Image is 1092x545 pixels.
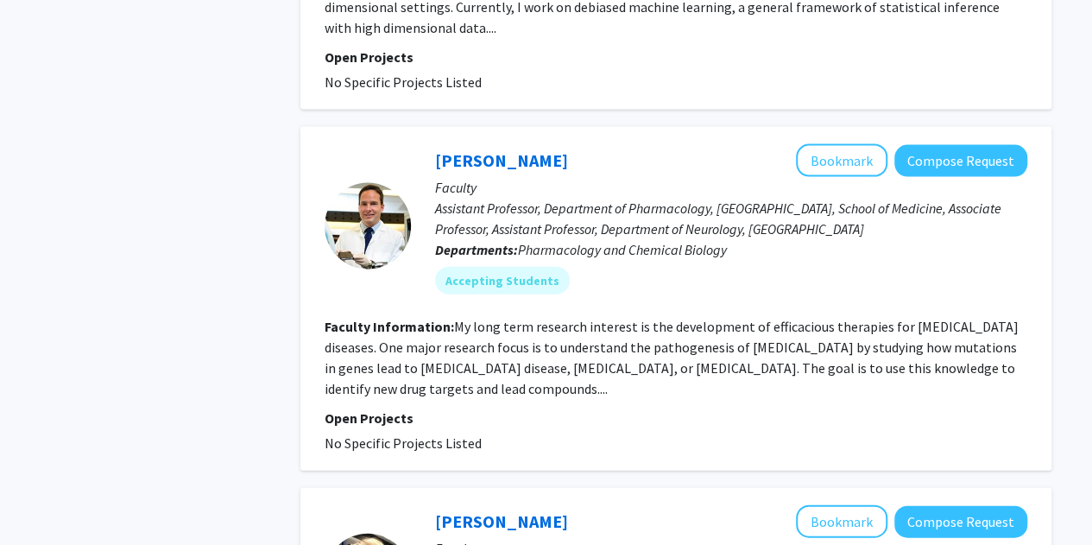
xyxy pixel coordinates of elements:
[894,506,1027,538] button: Compose Request to Hillary Rodman
[325,47,1027,67] p: Open Projects
[13,467,73,532] iframe: Chat
[325,318,1019,397] fg-read-more: My long term research interest is the development of efficacious therapies for [MEDICAL_DATA] dis...
[518,241,727,258] span: Pharmacology and Chemical Biology
[435,177,1027,198] p: Faculty
[325,318,454,335] b: Faculty Information:
[435,241,518,258] b: Departments:
[325,408,1027,428] p: Open Projects
[435,510,568,532] a: [PERSON_NAME]
[325,434,482,452] span: No Specific Projects Listed
[435,267,570,295] mat-chip: Accepting Students
[435,149,568,171] a: [PERSON_NAME]
[796,505,887,538] button: Add Hillary Rodman to Bookmarks
[894,145,1027,177] button: Compose Request to Thomas Kukar
[796,144,887,177] button: Add Thomas Kukar to Bookmarks
[325,73,482,91] span: No Specific Projects Listed
[435,198,1027,239] p: Assistant Professor, Department of Pharmacology, [GEOGRAPHIC_DATA], School of Medicine, Associate...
